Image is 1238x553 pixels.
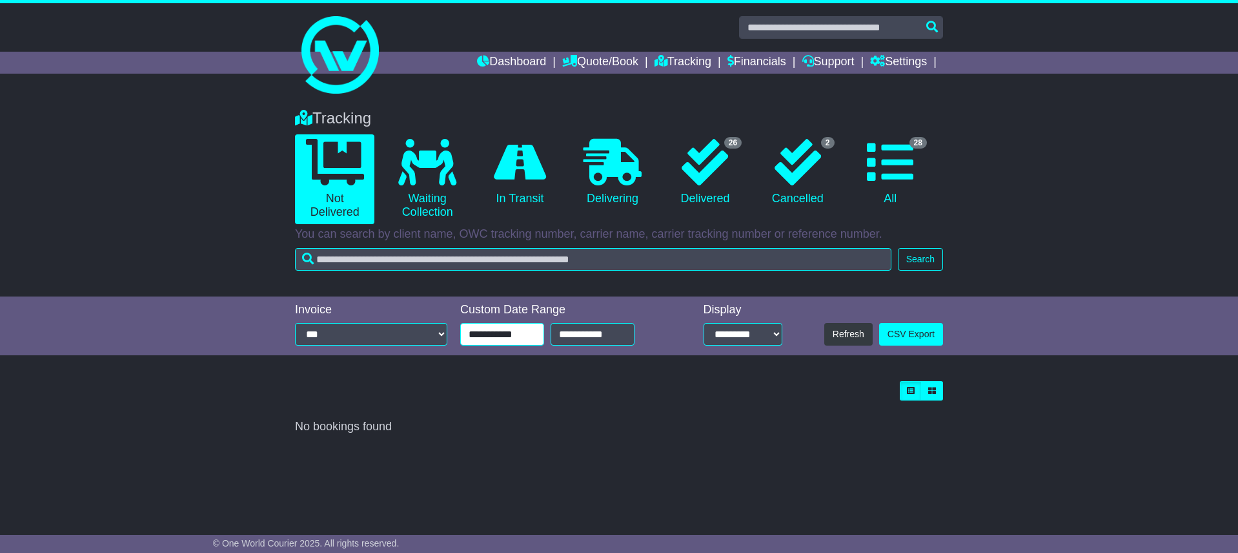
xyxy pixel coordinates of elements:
[898,248,943,271] button: Search
[655,52,711,74] a: Tracking
[665,134,745,211] a: 26 Delivered
[909,137,927,149] span: 28
[724,137,742,149] span: 26
[727,52,786,74] a: Financials
[758,134,837,211] a: 2 Cancelled
[295,134,374,224] a: Not Delivered
[573,134,652,211] a: Delivering
[460,303,667,317] div: Custom Date Range
[824,323,873,346] button: Refresh
[870,52,927,74] a: Settings
[289,109,949,128] div: Tracking
[802,52,855,74] a: Support
[477,52,546,74] a: Dashboard
[704,303,782,317] div: Display
[387,134,467,224] a: Waiting Collection
[879,323,943,346] a: CSV Export
[851,134,930,211] a: 28 All
[821,137,835,149] span: 2
[562,52,638,74] a: Quote/Book
[295,420,943,434] div: No bookings found
[213,538,400,548] span: © One World Courier 2025. All rights reserved.
[480,134,560,211] a: In Transit
[295,227,943,242] p: You can search by client name, OWC tracking number, carrier name, carrier tracking number or refe...
[295,303,447,317] div: Invoice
